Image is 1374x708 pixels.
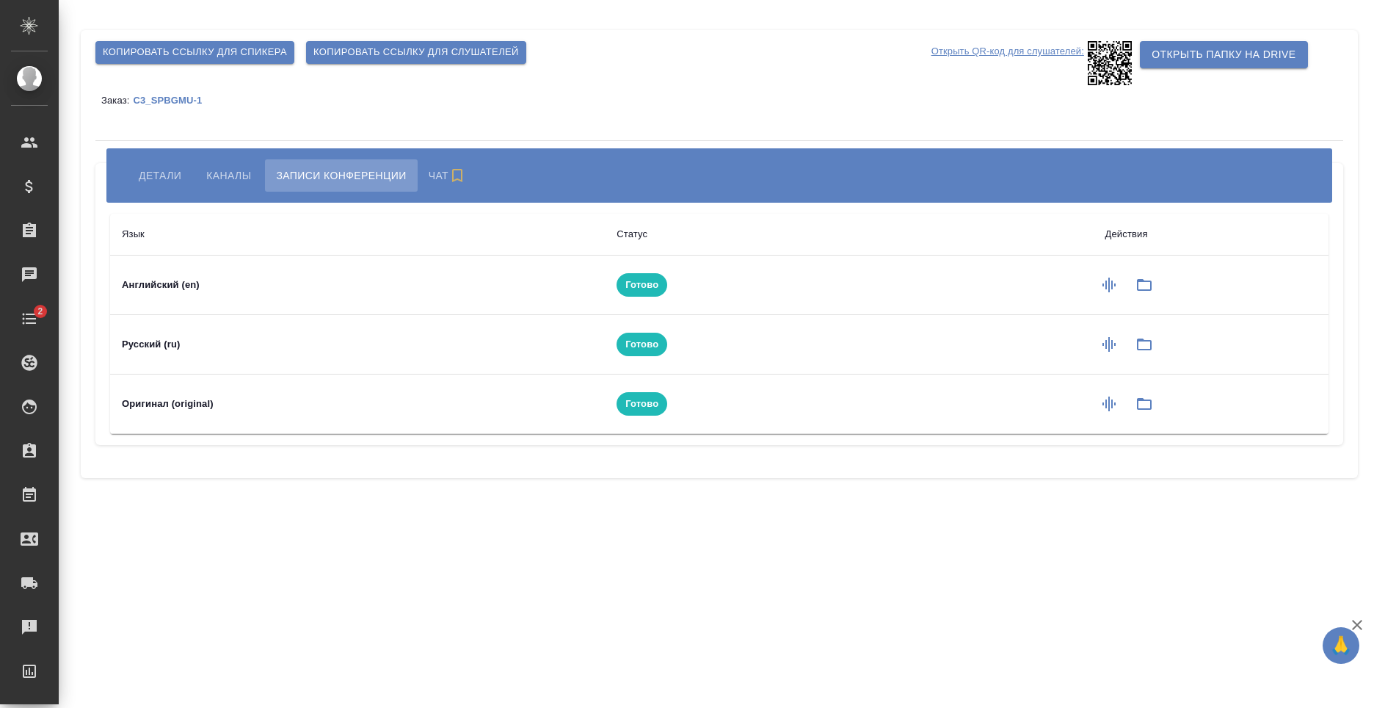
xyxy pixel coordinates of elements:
button: Папка на Drive [1127,386,1162,422]
span: 2 [29,304,51,319]
th: Статус [605,214,924,256]
td: Английский (en) [110,256,605,315]
span: Чат [429,167,470,184]
td: Оригинал (original) [110,375,605,434]
span: Копировать ссылку для спикера [103,44,287,61]
button: Копировать ссылку для спикера [95,41,294,64]
span: Записи конференции [276,167,406,184]
button: Папка на Drive [1127,267,1162,303]
a: 2 [4,300,55,337]
span: Каналы [206,167,251,184]
button: Сформировать запись [1091,267,1127,303]
span: Готово [617,337,667,352]
a: C3_SPBGMU-1 [133,94,213,106]
button: Копировать ссылку для слушателей [306,41,526,64]
span: Детали [139,167,181,184]
button: 🙏 [1323,627,1359,664]
span: Копировать ссылку для слушателей [313,44,519,61]
button: Папка на Drive [1127,327,1162,362]
p: C3_SPBGMU-1 [133,95,213,106]
svg: Подписаться [448,167,466,184]
button: Сформировать запись [1091,327,1127,362]
span: Открыть папку на Drive [1152,46,1295,64]
span: 🙏 [1328,630,1353,661]
span: Готово [617,397,667,411]
span: Готово [617,278,667,292]
td: Русский (ru) [110,315,605,375]
p: Открыть QR-код для слушателей: [931,41,1084,85]
p: Заказ: [101,95,133,106]
th: Действия [924,214,1328,256]
button: Открыть папку на Drive [1140,41,1307,68]
button: Сформировать запись [1091,386,1127,422]
th: Язык [110,214,605,256]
